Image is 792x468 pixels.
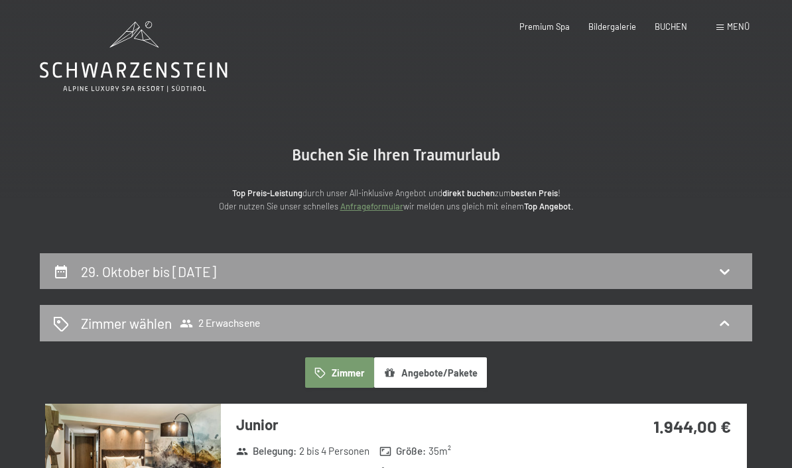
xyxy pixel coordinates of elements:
span: Buchen Sie Ihren Traumurlaub [292,146,500,164]
strong: 1.944,00 € [653,416,731,436]
strong: direkt buchen [442,188,495,198]
a: BUCHEN [655,21,687,32]
h2: 29. Oktober bis [DATE] [81,263,216,280]
button: Zimmer [305,357,374,388]
a: Anfrageformular [340,201,403,211]
a: Bildergalerie [588,21,636,32]
h2: Zimmer wählen [81,314,172,333]
span: 2 bis 4 Personen [299,444,369,458]
strong: Größe : [379,444,426,458]
span: 2 Erwachsene [180,317,260,330]
strong: Belegung : [236,444,297,458]
p: durch unser All-inklusive Angebot und zum ! Oder nutzen Sie unser schnelles wir melden uns gleich... [131,186,661,213]
button: Angebote/Pakete [374,357,487,388]
a: Premium Spa [519,21,570,32]
strong: Top Preis-Leistung [232,188,302,198]
span: 35 m² [429,444,451,458]
span: Menü [727,21,750,32]
strong: besten Preis [511,188,558,198]
strong: Top Angebot. [524,201,574,211]
h3: Junior [236,414,589,435]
